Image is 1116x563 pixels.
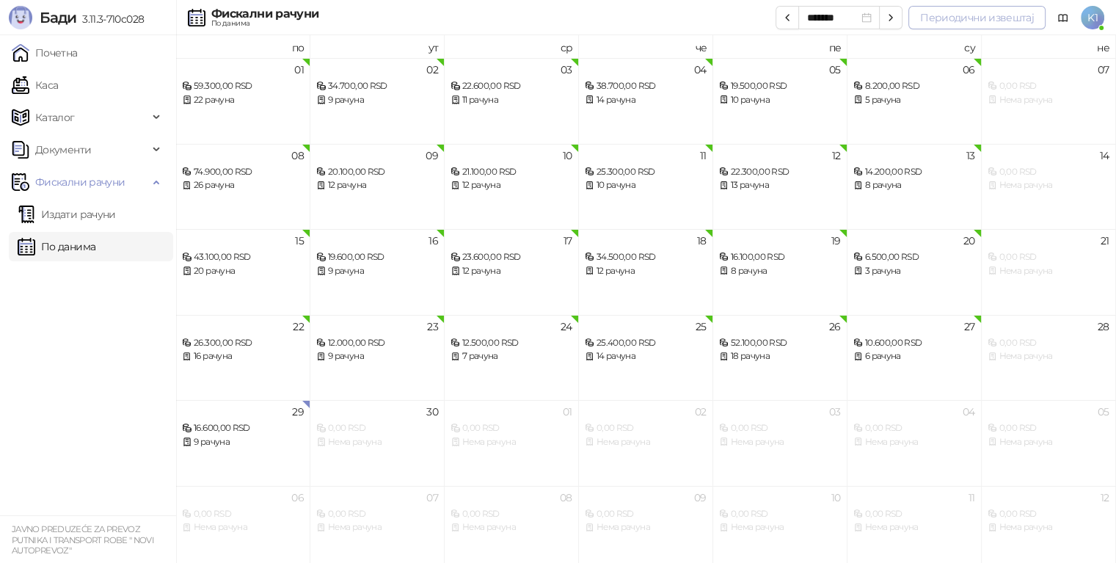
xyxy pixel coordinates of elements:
div: 14.200,00 RSD [853,165,975,179]
div: 14 рачуна [585,349,707,363]
div: 12 [832,150,841,161]
td: 2025-09-24 [445,315,579,401]
div: 8 рачуна [719,264,841,278]
div: 8.200,00 RSD [853,79,975,93]
th: че [579,35,713,58]
div: Нема рачуна [853,435,975,449]
div: 8 рачуна [853,178,975,192]
span: K1 [1081,6,1104,29]
td: 2025-10-05 [982,400,1116,486]
div: 16 [428,236,438,246]
th: су [847,35,982,58]
div: 0,00 RSD [988,79,1109,93]
div: 16 рачуна [182,349,304,363]
div: 06 [963,65,975,75]
td: 2025-09-20 [847,229,982,315]
div: 11 [969,493,975,503]
div: 05 [829,65,841,75]
td: 2025-09-15 [176,229,310,315]
div: 22 рачуна [182,93,304,107]
div: 19.600,00 RSD [316,250,438,264]
div: Нема рачуна [988,520,1109,534]
div: 04 [694,65,707,75]
div: 12.500,00 RSD [451,336,572,350]
div: 04 [963,407,975,417]
div: Нема рачуна [988,435,1109,449]
div: 23 [427,322,438,332]
div: 03 [829,407,841,417]
div: 11 [700,150,707,161]
div: 19 [831,236,841,246]
div: 26.300,00 RSD [182,336,304,350]
a: Издати рачуни [18,200,116,229]
div: 43.100,00 RSD [182,250,304,264]
div: 11 рачуна [451,93,572,107]
div: 38.700,00 RSD [585,79,707,93]
div: 07 [1098,65,1109,75]
div: 0,00 RSD [451,507,572,521]
button: Периодични извештај [908,6,1046,29]
div: Нема рачуна [316,520,438,534]
td: 2025-10-03 [713,400,847,486]
td: 2025-09-30 [310,400,445,486]
td: 2025-09-14 [982,144,1116,230]
div: 18 [697,236,707,246]
div: 08 [560,493,572,503]
div: 09 [694,493,707,503]
div: 34.700,00 RSD [316,79,438,93]
th: ут [310,35,445,58]
td: 2025-09-28 [982,315,1116,401]
span: Каталог [35,103,75,132]
div: 12 рачуна [585,264,707,278]
th: не [982,35,1116,58]
div: 29 [292,407,304,417]
div: 59.300,00 RSD [182,79,304,93]
div: 0,00 RSD [988,507,1109,521]
div: 16.100,00 RSD [719,250,841,264]
div: 9 рачуна [316,349,438,363]
div: 18 рачуна [719,349,841,363]
td: 2025-09-02 [310,58,445,144]
div: 9 рачуна [182,435,304,449]
div: 23.600,00 RSD [451,250,572,264]
div: 22.600,00 RSD [451,79,572,93]
div: 0,00 RSD [316,421,438,435]
div: 09 [426,150,438,161]
td: 2025-09-23 [310,315,445,401]
td: 2025-10-04 [847,400,982,486]
div: 10 рачуна [585,178,707,192]
td: 2025-09-17 [445,229,579,315]
div: 26 [829,322,841,332]
div: 22 [293,322,304,332]
div: 12 рачуна [316,178,438,192]
span: 3.11.3-710c028 [76,12,144,26]
div: 17 [564,236,572,246]
td: 2025-10-01 [445,400,579,486]
div: Нема рачуна [719,520,841,534]
div: 74.900,00 RSD [182,165,304,179]
div: 12 рачуна [451,264,572,278]
div: 0,00 RSD [719,421,841,435]
div: 15 [295,236,304,246]
th: пе [713,35,847,58]
div: 6.500,00 RSD [853,250,975,264]
img: Logo [9,6,32,29]
div: 02 [426,65,438,75]
div: 10 [563,150,572,161]
div: 25.400,00 RSD [585,336,707,350]
div: 01 [294,65,304,75]
span: Документи [35,135,91,164]
div: Нема рачуна [451,435,572,449]
div: 24 [561,322,572,332]
div: 0,00 RSD [988,336,1109,350]
div: 12 [1101,493,1109,503]
div: 21.100,00 RSD [451,165,572,179]
th: ср [445,35,579,58]
div: 0,00 RSD [988,250,1109,264]
a: Документација [1051,6,1075,29]
div: Нема рачуна [988,264,1109,278]
div: 25 [696,322,707,332]
div: Нема рачуна [316,435,438,449]
div: 0,00 RSD [182,507,304,521]
td: 2025-09-26 [713,315,847,401]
